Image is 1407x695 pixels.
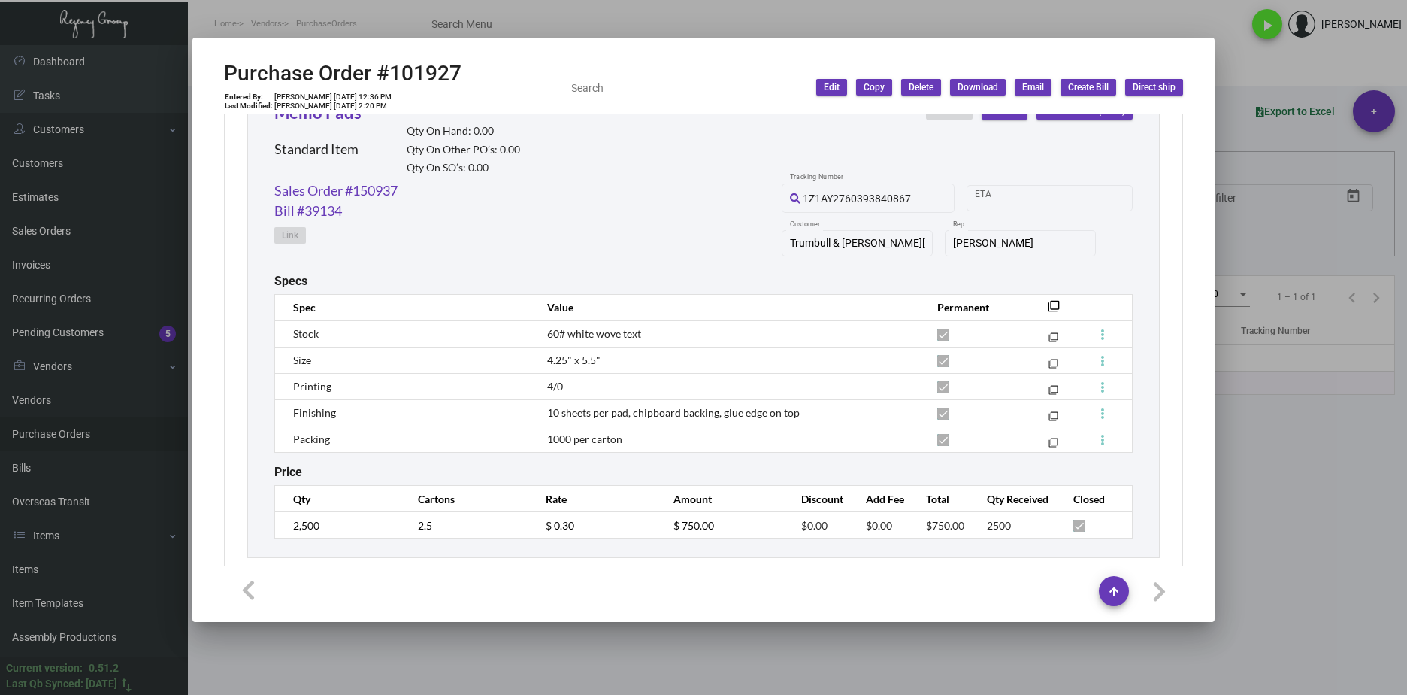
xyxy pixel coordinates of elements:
th: Total [911,486,971,512]
mat-icon: filter_none [1048,305,1060,317]
span: 1000 per carton [547,432,622,445]
span: $0.00 [801,519,828,532]
span: Direct ship [1133,81,1176,94]
td: [PERSON_NAME] [DATE] 12:36 PM [274,93,392,102]
th: Qty [275,486,403,512]
div: Current version: [6,660,83,676]
span: 60# white wove text [547,327,641,340]
input: End date [1034,192,1106,204]
span: Size [293,354,311,366]
a: Bill #39134 [274,201,342,221]
span: Link [282,229,298,242]
th: Qty Received [972,486,1059,512]
span: 2500 [987,519,1011,532]
th: Closed [1058,486,1132,512]
span: 10 sheets per pad, chipboard backing, glue edge on top [547,406,800,419]
span: $0.00 [866,519,892,532]
mat-icon: filter_none [1048,441,1058,451]
th: Rate [531,486,658,512]
a: Sales Order #150937 [274,181,398,201]
div: 0.51.2 [89,660,119,676]
span: Finishing [293,406,336,419]
span: Delete [909,81,933,94]
h2: Qty On Hand: 0.00 [407,125,520,138]
th: Amount [658,486,786,512]
span: Stock [293,327,319,340]
mat-icon: filter_none [1048,335,1058,345]
mat-icon: filter_none [1048,388,1058,398]
span: Download [958,81,998,94]
th: Spec [275,294,532,320]
button: Download [950,79,1006,96]
span: 1Z1AY2760393840867 [803,193,911,205]
span: Packing [293,432,330,445]
span: Create Bill [1068,81,1109,94]
button: Create Bill [1061,79,1116,96]
button: Email [1015,79,1051,96]
th: Value [532,294,922,320]
span: Copy [864,81,885,94]
input: Start date [975,192,1021,204]
button: Direct ship [1125,79,1183,96]
td: Entered By: [224,93,274,102]
h2: Price [274,465,302,479]
button: Edit [816,79,847,96]
th: Add Fee [851,486,911,512]
h2: Qty On Other PO’s: 0.00 [407,144,520,156]
mat-icon: filter_none [1048,362,1058,372]
div: Last Qb Synced: [DATE] [6,676,117,692]
th: Cartons [403,486,531,512]
a: Memo Pads [274,102,362,123]
h2: Standard Item [274,141,359,158]
span: Printing [293,380,331,393]
span: 4.25" x 5.5" [547,354,601,366]
span: Email [1022,81,1044,94]
span: $750.00 [926,519,964,532]
button: Link [274,227,306,244]
td: Last Modified: [224,102,274,111]
mat-icon: filter_none [1048,414,1058,424]
h2: Specs [274,274,307,288]
h2: Purchase Order #101927 [224,61,461,86]
th: Permanent [922,294,1025,320]
span: Edit [824,81,840,94]
th: Discount [786,486,851,512]
span: 4/0 [547,380,563,393]
td: [PERSON_NAME] [DATE] 2:20 PM [274,102,392,111]
button: Delete [901,79,941,96]
h2: Qty On SO’s: 0.00 [407,162,520,175]
button: Copy [856,79,892,96]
